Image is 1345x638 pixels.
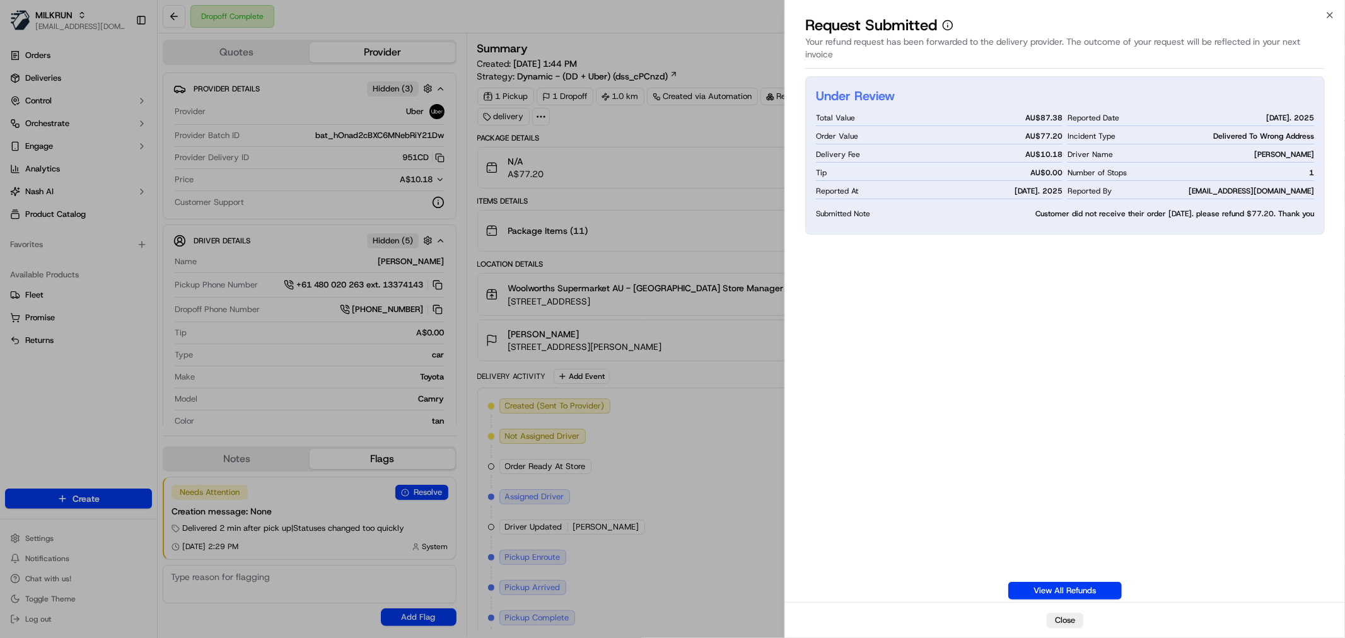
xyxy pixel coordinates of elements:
span: [DATE]. 2025 [1266,113,1314,123]
div: Start new chat [43,120,207,133]
span: Customer did not receive their order [DATE]. please refund $77.20. Thank you [1035,209,1314,219]
img: Nash [13,13,38,38]
span: 1 [1309,168,1314,178]
span: [EMAIL_ADDRESS][DOMAIN_NAME] [1189,186,1314,196]
span: Reported Date [1068,113,1119,123]
input: Got a question? Start typing here... [33,81,227,95]
button: Close [1047,613,1083,628]
span: Tip [816,168,827,178]
p: Welcome 👋 [13,50,230,71]
span: API Documentation [119,183,202,195]
span: Reported At [816,186,858,196]
a: 📗Knowledge Base [8,178,102,200]
span: AU$ 0.00 [1030,168,1063,178]
a: View All Refunds [1008,582,1122,600]
h2: Under Review [816,87,895,105]
span: Incident Type [1068,131,1115,141]
div: Your refund request has been forwarded to the delivery provider. The outcome of your request will... [805,35,1325,69]
span: Delivered To Wrong Address [1213,131,1314,141]
span: Delivery Fee [816,149,860,159]
div: We're available if you need us! [43,133,160,143]
span: Driver Name [1068,149,1113,159]
span: Total Value [816,113,855,123]
a: 💻API Documentation [102,178,207,200]
span: Order Value [816,131,858,141]
button: Start new chat [214,124,230,139]
span: AU$ 77.20 [1025,131,1063,141]
span: AU$ 87.38 [1025,113,1063,123]
span: Submitted Note [816,209,1030,219]
div: 📗 [13,184,23,194]
span: AU$ 10.18 [1025,149,1063,159]
img: 1736555255976-a54dd68f-1ca7-489b-9aae-adbdc363a1c4 [13,120,35,143]
span: Knowledge Base [25,183,96,195]
span: Reported By [1068,186,1112,196]
div: 💻 [107,184,117,194]
span: Pylon [125,214,153,223]
span: [DATE]. 2025 [1015,186,1063,196]
span: Number of Stops [1068,168,1127,178]
a: Powered byPylon [89,213,153,223]
span: [PERSON_NAME] [1254,149,1314,159]
p: Request Submitted [805,15,937,35]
